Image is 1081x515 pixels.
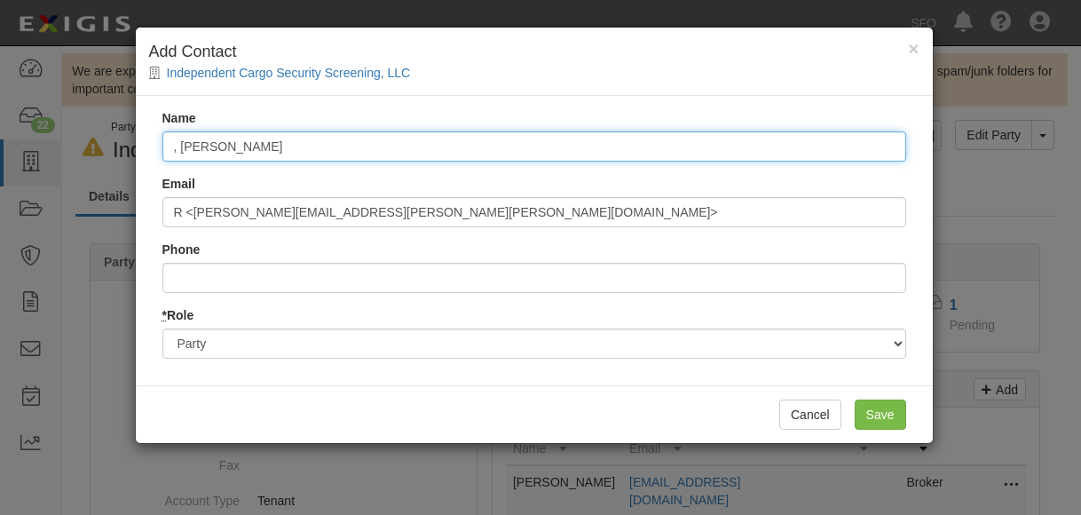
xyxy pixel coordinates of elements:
[162,175,195,193] label: Email
[908,39,919,58] button: Close
[908,38,919,59] span: ×
[149,41,919,64] h4: Add Contact
[162,241,201,258] label: Phone
[162,306,194,324] label: Role
[167,66,411,80] a: Independent Cargo Security Screening, LLC
[162,109,196,127] label: Name
[162,308,167,322] abbr: required
[779,400,841,430] button: Cancel
[855,400,906,430] input: Save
